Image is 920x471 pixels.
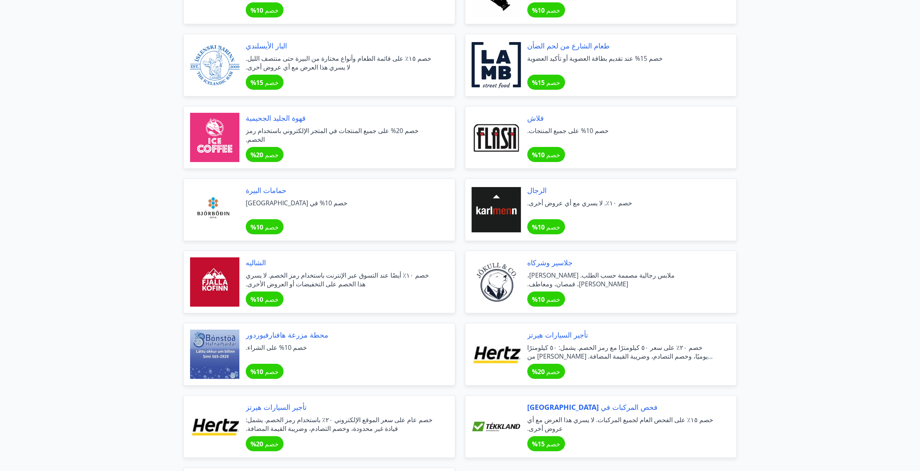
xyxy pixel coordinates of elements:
font: خصم ٢٠٪ على سعر ٥٠ كيلومترًا مع رمز الخصم. يشمل: ٥٠ كيلومترًا يوميًا، وخصم التصادم، وضريبة القيمة... [527,343,713,369]
font: خصم 15% [532,440,560,448]
font: خصم 15% [532,78,560,87]
font: خصم عام على سعر الموقع الإلكتروني ٢٠٪ باستخدام رمز الخصم. يشمل: قيادة غير محدودة، وخصم التصادم، و... [246,415,433,433]
font: خصم 10% [250,295,279,304]
font: خصم 15% [250,78,279,87]
font: خصم 10% [532,6,560,15]
font: فحص المركبات في [GEOGRAPHIC_DATA] [527,402,658,412]
font: حمامات البيرة [246,185,286,195]
font: خصم 15% عند تقديم بطاقة العضوية أو تأكيد العضوية [527,54,663,63]
font: خصم ١٠٪ أيضًا عند التسوق عبر الإنترنت باستخدام رمز الخصم. لا يسري هذا الخصم على التخفيضات أو العر... [246,271,429,288]
font: تأجير السيارات هيرتز [246,402,307,412]
font: قهوة الجليد الجحيمية [246,113,306,123]
font: خصم ١٠٪. لا يسري مع أي عروض أخرى. [527,199,632,207]
font: خصم ١٥٪ على قائمة الطعام وأنواع مختارة من البيرة حتى منتصف الليل. لا يسري هذا العرض مع أي عروض أخرى. [246,54,431,71]
font: ملابس رجالية مصممة حسب الطلب. [PERSON_NAME]، [PERSON_NAME]، قمصان، ومعاطف. [527,271,675,288]
font: طعام الشارع من لحم الضأن [527,41,609,50]
font: خصم 10% [250,367,279,376]
font: خصم 10% [250,6,279,15]
font: خصم 10% [532,295,560,304]
font: خصم ١٥٪ على الفحص العام لجميع المركبات. لا يسري هذا العرض مع أي عروض أخرى. [527,415,713,433]
font: محطة مزرعة هافنارفيوردور [246,330,328,340]
font: خصم 10% على الشراء. [246,343,307,352]
font: تأجير السيارات هيرتز [527,330,588,340]
font: البار الأيسلندي [246,41,287,50]
font: خصم 10% [250,223,279,232]
font: خصم 10% على جميع المنتجات. [527,126,609,135]
font: خصم 20% [250,440,279,448]
font: خصم 10% في [GEOGRAPHIC_DATA] [246,199,347,207]
font: خصم 20% [250,151,279,159]
font: الشاليه [246,258,266,267]
font: جلاسير وشركاه [527,258,573,267]
font: الرجال [527,185,547,195]
font: خصم 10% [532,151,560,159]
font: خصم 20% على جميع المنتجات في المتجر الإلكتروني باستخدام رمز الخصم. [246,126,419,144]
font: فلاش [527,113,544,123]
font: خصم 10% [532,223,560,232]
font: خصم 20% [532,367,560,376]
